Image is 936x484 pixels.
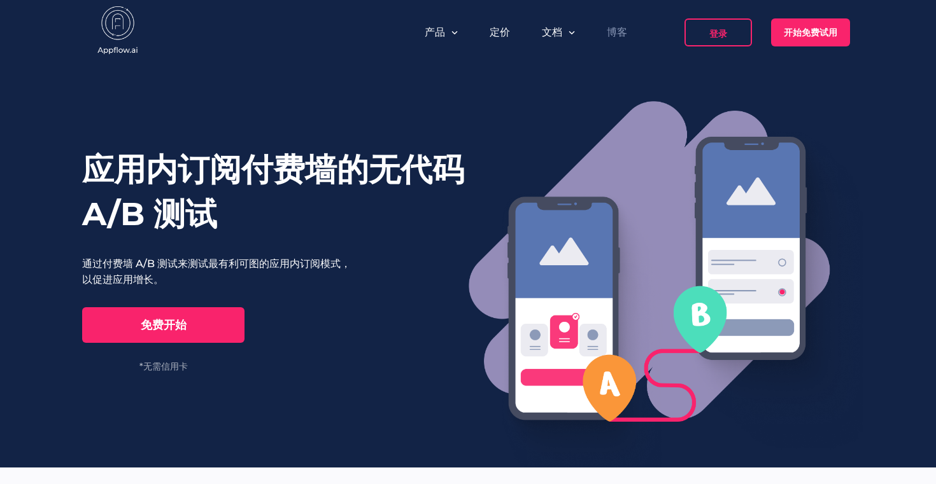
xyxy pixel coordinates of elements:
font: 定价 [490,26,510,38]
font: 登录 [709,28,727,39]
button: 产品 [425,26,458,39]
font: 开始免费试用 [784,27,837,38]
img: 付费墙 ab 测试 [469,101,863,468]
a: 免费开始 [82,307,245,343]
a: 登录 [684,18,752,46]
a: 定价 [490,26,510,39]
font: 产品 [425,26,445,38]
font: 博客 [607,26,627,38]
a: 博客 [607,26,627,39]
font: *无需信用卡 [139,361,188,372]
button: 文档 [542,26,575,39]
a: 开始免费试用 [771,18,850,46]
font: 以促进应用增长。 [82,273,164,286]
font: 文档 [542,26,562,38]
font: 免费开始 [141,318,187,332]
font: 通过付费墙 A/B 测试来测试最有利可图的应用内订阅模式， [82,258,351,270]
img: appflow.ai-徽标 [86,6,150,57]
font: 应用内订阅付费墙的无代码 A/B 测试 [82,150,464,233]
